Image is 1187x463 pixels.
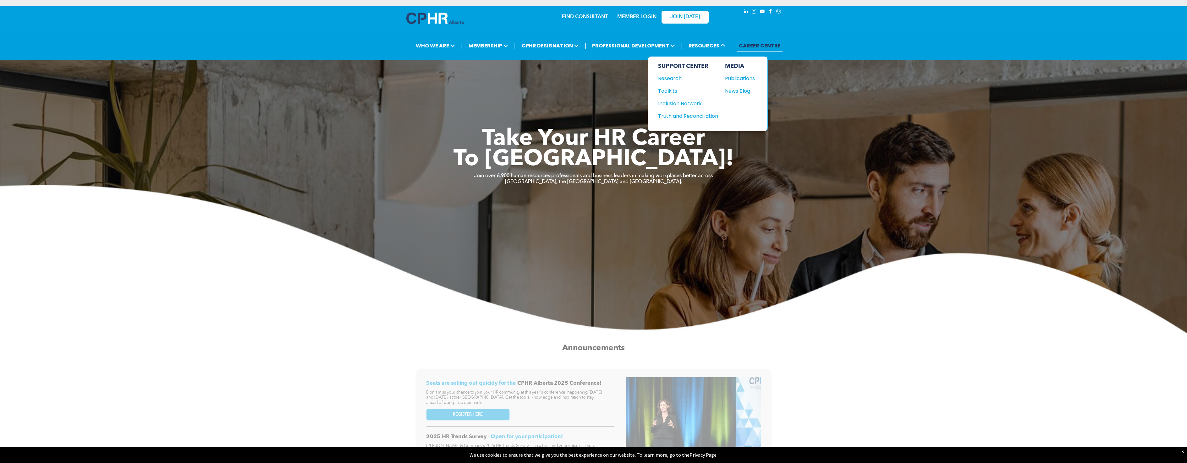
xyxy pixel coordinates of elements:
a: Truth and Reconciliation [658,112,718,120]
a: MEMBER LOGIN [617,14,657,19]
div: Research [658,74,712,82]
span: REGISTER HERE [453,412,483,417]
span: MEMBERSHIP [467,40,510,52]
a: linkedin [743,8,750,16]
img: A blue and white logo for cp alberta [406,13,464,24]
div: News Blog [725,87,752,95]
span: Don't miss your chance to join your HR community at this year's conference, happening [DATE] and ... [426,390,602,405]
a: FIND CONSULTANT [562,14,608,19]
li: | [731,39,733,52]
a: youtube [759,8,766,16]
div: MEDIA [725,63,755,70]
span: PROFESSIONAL DEVELOPMENT [590,40,677,52]
span: Seats are selling out quickly for the [426,381,516,386]
a: facebook [767,8,774,16]
span: JOIN [DATE] [670,14,700,20]
span: Announcements [562,344,625,352]
span: WHO WE ARE [414,40,457,52]
li: | [461,39,463,52]
a: Inclusion Network [658,100,718,107]
span: CPHR DESIGNATION [520,40,581,52]
a: Toolkits [658,87,718,95]
a: News Blog [725,87,755,95]
a: Social network [775,8,782,16]
li: | [585,39,586,52]
div: Toolkits [658,87,712,95]
span: 2025 HR Trends Survey - [426,434,489,439]
li: | [681,39,683,52]
span: To [GEOGRAPHIC_DATA]! [453,148,734,171]
span: Open for your participation! [491,434,563,439]
a: instagram [751,8,758,16]
li: | [514,39,516,52]
div: Inclusion Network [658,100,712,107]
span: Take Your HR Career [482,128,705,150]
div: SUPPORT CENTER [658,63,718,70]
a: Privacy Page. [690,452,717,458]
strong: [GEOGRAPHIC_DATA], the [GEOGRAPHIC_DATA] and [GEOGRAPHIC_DATA]. [505,179,682,184]
span: [PERSON_NAME] & Company’s 2026 HR Trends Survey is now live, and your voice can help guide where ... [426,444,599,458]
div: Truth and Reconciliation [658,112,712,120]
span: CPHR Alberta 2025 Conference! [517,381,602,386]
a: JOIN [DATE] [662,11,709,24]
div: Publications [725,74,752,82]
span: RESOURCES [687,40,727,52]
a: CAREER CENTRE [737,40,783,52]
a: Research [658,74,718,82]
a: Publications [725,74,755,82]
strong: Join over 6,900 human resources professionals and business leaders in making workplaces better ac... [474,173,713,178]
div: Dismiss notification [1181,448,1184,455]
a: REGISTER HERE [426,409,509,420]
